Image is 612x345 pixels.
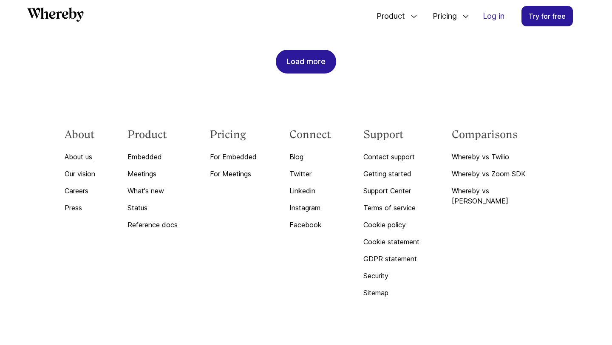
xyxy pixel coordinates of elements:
[65,186,95,196] a: Careers
[65,169,95,179] a: Our vision
[363,271,419,281] a: Security
[363,237,419,247] a: Cookie statement
[65,203,95,213] a: Press
[452,186,547,206] a: Whereby vs [PERSON_NAME]
[289,220,331,230] a: Facebook
[368,2,407,30] span: Product
[289,128,331,141] h3: Connect
[27,7,84,22] svg: Whereby
[476,6,511,26] a: Log in
[452,169,547,179] a: Whereby vs Zoom SDK
[65,152,95,162] a: About us
[210,169,257,179] a: For Meetings
[363,254,419,264] a: GDPR statement
[363,152,419,162] a: Contact support
[289,169,331,179] a: Twitter
[289,152,331,162] a: Blog
[452,128,547,141] h3: Comparisons
[289,186,331,196] a: Linkedin
[127,220,178,230] a: Reference docs
[363,220,419,230] a: Cookie policy
[127,186,178,196] a: What's new
[289,203,331,213] a: Instagram
[363,203,419,213] a: Terms of service
[27,7,84,25] a: Whereby
[127,203,178,213] a: Status
[127,128,178,141] h3: Product
[286,50,326,73] div: Load more
[210,152,257,162] a: For Embedded
[363,128,419,141] h3: Support
[452,152,547,162] a: Whereby vs Twilio
[521,6,573,26] a: Try for free
[127,169,178,179] a: Meetings
[424,2,459,30] span: Pricing
[127,152,178,162] a: Embedded
[276,50,336,74] button: Load more
[363,186,419,196] a: Support Center
[210,128,257,141] h3: Pricing
[363,288,419,298] a: Sitemap
[363,169,419,179] a: Getting started
[65,128,95,141] h3: About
